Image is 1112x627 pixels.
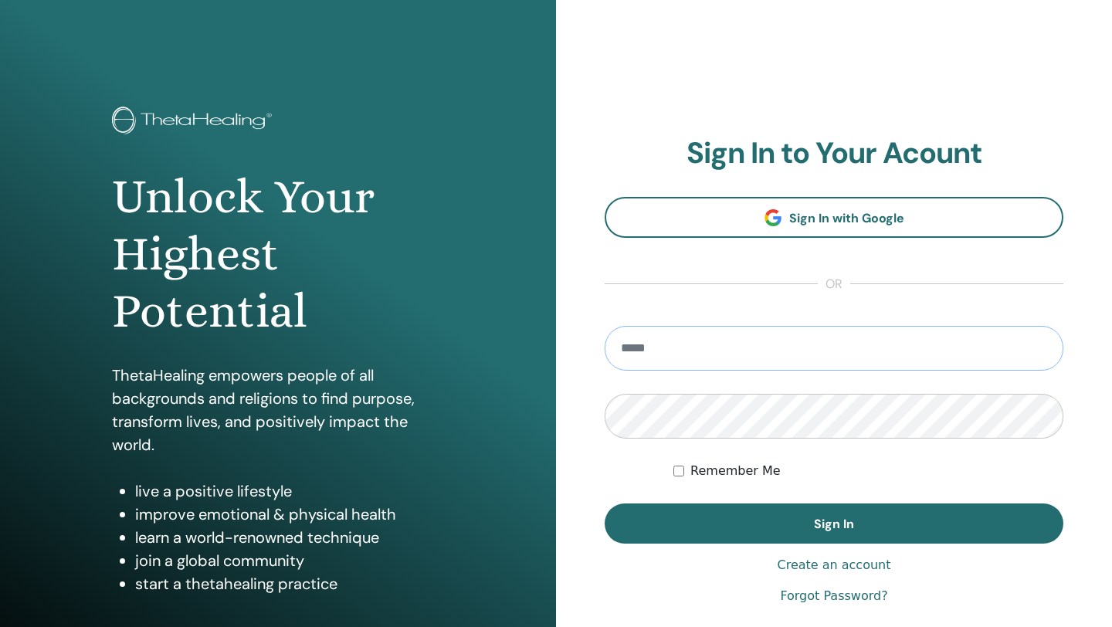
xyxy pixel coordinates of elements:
li: improve emotional & physical health [135,503,444,526]
span: Sign In with Google [789,210,904,226]
li: live a positive lifestyle [135,480,444,503]
button: Sign In [605,503,1063,544]
a: Forgot Password? [780,587,887,605]
span: or [818,275,850,293]
span: Sign In [814,516,854,532]
h2: Sign In to Your Acount [605,136,1063,171]
h1: Unlock Your Highest Potential [112,168,444,341]
li: start a thetahealing practice [135,572,444,595]
li: join a global community [135,549,444,572]
li: learn a world-renowned technique [135,526,444,549]
p: ThetaHealing empowers people of all backgrounds and religions to find purpose, transform lives, a... [112,364,444,456]
div: Keep me authenticated indefinitely or until I manually logout [673,462,1063,480]
a: Create an account [777,556,890,574]
label: Remember Me [690,462,781,480]
a: Sign In with Google [605,197,1063,238]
